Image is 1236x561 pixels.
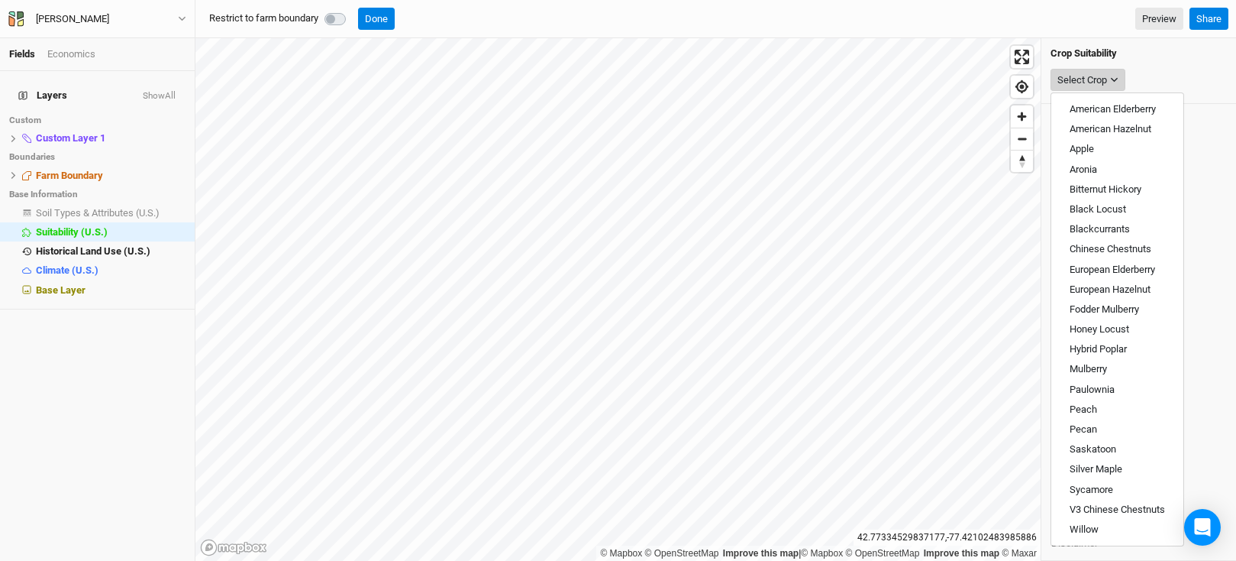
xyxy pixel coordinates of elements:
[1070,423,1097,435] span: Pecan
[8,11,187,28] button: [PERSON_NAME]
[36,284,86,296] span: Base Layer
[1070,264,1155,275] span: European Elderberry
[36,170,103,181] span: Farm Boundary
[1070,123,1151,135] span: American Hazelnut
[1070,504,1165,515] span: V3 Chinese Chestnuts
[36,264,186,277] div: Climate (U.S.)
[36,207,160,219] span: Soil Types & Attributes (U.S.)
[1070,284,1150,295] span: European Hazelnut
[723,548,799,559] a: Improve this map
[36,284,186,297] div: Base Layer
[1070,343,1127,355] span: Hybrid Poplar
[36,132,105,144] span: Custom Layer 1
[600,548,642,559] a: Mapbox
[1011,150,1033,172] button: Reset bearing to north
[36,226,186,238] div: Suitability (U.S.)
[9,48,35,60] a: Fields
[1070,323,1129,335] span: Honey Locust
[36,11,109,27] div: Craig Knobel
[36,11,109,27] div: [PERSON_NAME]
[195,38,1041,561] canvas: Map
[1070,443,1116,455] span: Saskatoon
[600,546,1037,561] div: |
[1070,164,1097,175] span: Aronia
[1135,8,1183,31] a: Preview
[1070,143,1094,154] span: Apple
[801,548,843,559] a: Mapbox
[1011,128,1033,150] button: Zoom out
[645,548,719,559] a: OpenStreetMap
[1070,463,1122,475] span: Silver Maple
[36,245,186,258] div: Historical Land Use (U.S.)
[209,11,318,25] label: Restrict to farm boundary
[1070,223,1130,235] span: Blackcurrants
[1070,363,1107,375] span: Mulberry
[200,539,267,556] a: Mapbox logo
[36,226,108,238] span: Suitability (U.S.)
[142,91,176,102] button: ShowAll
[1189,8,1228,31] button: Share
[1070,183,1141,195] span: Bitternut Hickory
[1070,524,1099,535] span: Willow
[1070,103,1156,115] span: American Elderberry
[36,132,186,144] div: Custom Layer 1
[1057,73,1107,88] div: Select Crop
[1070,203,1126,215] span: Black Locust
[18,89,67,102] span: Layers
[1070,484,1113,495] span: Sycamore
[1050,69,1125,92] button: Select Crop
[358,8,395,31] button: Done
[36,207,186,219] div: Soil Types & Attributes (U.S.)
[1070,404,1097,415] span: Peach
[924,548,999,559] a: Improve this map
[1070,303,1139,315] span: Fodder Mulberry
[36,170,186,182] div: Farm Boundary
[1050,47,1227,60] h4: Crop Suitability
[1070,384,1115,395] span: Paulownia
[854,530,1041,546] div: 42.77334529837177 , -77.42102483985886
[846,548,920,559] a: OpenStreetMap
[1002,548,1037,559] a: Maxar
[47,47,95,61] div: Economics
[36,264,98,276] span: Climate (U.S.)
[1070,243,1151,255] span: Chinese Chestnuts
[36,245,150,257] span: Historical Land Use (U.S.)
[1011,105,1033,128] button: Zoom in
[1011,76,1033,98] button: Find my location
[1184,509,1221,546] div: Open Intercom Messenger
[1011,46,1033,68] button: Enter fullscreen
